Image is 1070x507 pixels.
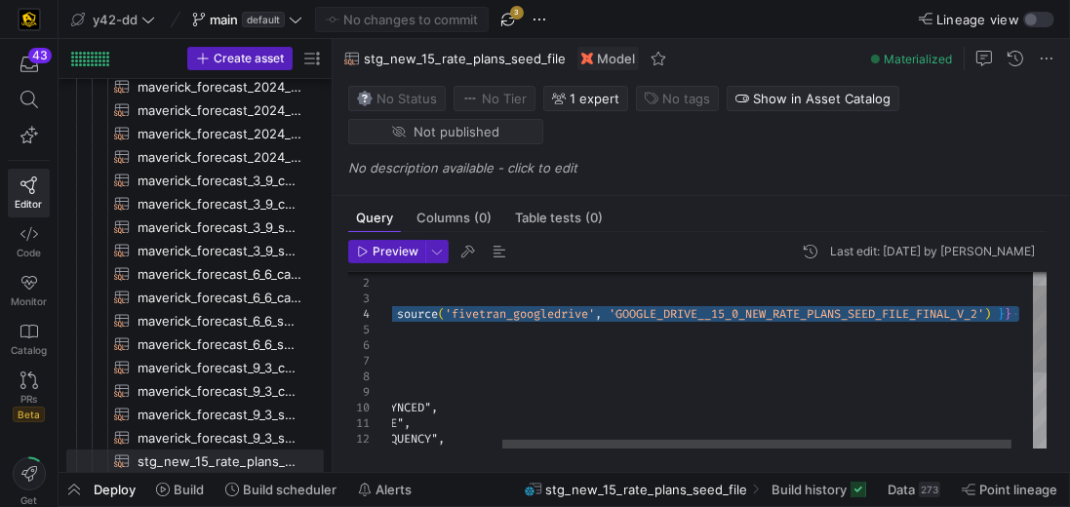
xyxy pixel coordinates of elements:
span: Monitor [11,295,47,307]
div: Press SPACE to select this row. [66,332,324,356]
div: Press SPACE to select this row. [66,98,324,122]
span: } [998,306,1005,322]
span: ) [984,306,991,322]
button: No tierNo Tier [454,86,535,111]
div: Press SPACE to select this row. [66,309,324,332]
a: maverick_forecast_2024_budget_cancellations_monthly​​​​​​​​​​ [66,75,324,98]
span: main [210,12,238,27]
a: maverick_forecast_9_3_spc_weekly​​​​​​​​​​ [66,426,324,449]
button: Not published [348,119,543,144]
span: stg_new_15_rate_plans_seed_file​​​​​​​​​​ [138,450,301,473]
span: Build [174,482,204,497]
span: maverick_forecast_3_9_spc_monthly​​​​​​​​​​ [138,216,301,239]
img: undefined [581,53,593,64]
span: Preview [373,245,418,258]
p: No description available - click to edit [348,160,1062,175]
span: maverick_forecast_3_9_cancellations_weekly​​​​​​​​​​ [138,193,301,215]
span: maverick_forecast_6_6_spc_weekly​​​​​​​​​​ [138,333,301,356]
span: maverick_forecast_2024_budget_cancellations_monthly​​​​​​​​​​ [138,76,301,98]
span: 'fivetran_googledrive' [445,306,595,322]
button: 43 [8,47,50,82]
div: Press SPACE to select this row. [66,286,324,309]
span: stg_new_15_rate_plans_seed_file [364,51,566,66]
span: 'GOOGLE_DRIVE__15_0_NEW_RATE_PLANS_SEED_FILE_FINAL [609,306,950,322]
a: maverick_forecast_9_3_cancellations_monthly​​​​​​​​​​ [66,356,324,379]
div: Press SPACE to select this row. [66,192,324,215]
span: (0) [474,212,492,224]
span: Editor [16,198,43,210]
button: maindefault [187,7,307,32]
span: maverick_forecast_9_3_spc_monthly​​​​​​​​​​ [138,404,301,426]
span: Table tests [515,212,603,224]
button: Point lineage [953,473,1066,506]
span: source [397,306,438,322]
span: Not published [414,124,499,139]
div: 8 [348,369,370,384]
a: Catalog [8,315,50,364]
div: 5 [348,322,370,337]
div: 3 [348,291,370,306]
span: maverick_forecast_3_9_spc_weekly​​​​​​​​​​ [138,240,301,262]
span: Query [356,212,393,224]
span: Model [597,51,635,66]
button: Preview [348,240,425,263]
div: Press SPACE to select this row. [66,145,324,169]
button: Data273 [879,473,949,506]
img: No tier [462,91,478,106]
span: Materialized [884,52,952,66]
div: Press SPACE to select this row. [66,403,324,426]
span: Alerts [376,482,412,497]
a: maverick_forecast_6_6_spc_weekly​​​​​​​​​​ [66,332,324,356]
a: Monitor [8,266,50,315]
span: (0) [585,212,603,224]
div: 43 [28,48,52,63]
div: Last edit: [DATE] by [PERSON_NAME] [830,245,1035,258]
div: Press SPACE to select this row. [66,262,324,286]
div: Press SPACE to select this row. [66,169,324,192]
span: maverick_forecast_9_3_spc_weekly​​​​​​​​​​ [138,427,301,449]
div: 13 [348,447,370,462]
a: PRsBeta [8,364,50,430]
span: maverick_forecast_6_6_cancellations_monthly​​​​​​​​​​ [138,263,301,286]
a: maverick_forecast_9_3_cancellations_weekly​​​​​​​​​​ [66,379,324,403]
div: 4 [348,306,370,322]
span: maverick_forecast_2024_budget_cancellations_weekly​​​​​​​​​​ [138,99,301,122]
a: Editor [8,169,50,217]
div: 12 [348,431,370,447]
button: Build [147,473,213,506]
a: stg_new_15_rate_plans_seed_file​​​​​​​​​​ [66,449,324,473]
span: Show in Asset Catalog [753,91,891,106]
span: maverick_forecast_3_9_cancellations_monthly​​​​​​​​​​ [138,170,301,192]
span: ( [438,306,445,322]
span: Catalog [11,344,47,356]
div: 2 [348,275,370,291]
span: , [438,431,445,447]
span: Data [888,482,915,497]
span: , [404,415,411,431]
a: maverick_forecast_2024_budget_cancellations_weekly​​​​​​​​​​ [66,98,324,122]
span: PRs [20,393,37,405]
div: 6 [348,337,370,353]
div: 7 [348,353,370,369]
div: Press SPACE to select this row. [66,356,324,379]
span: Point lineage [979,482,1057,497]
span: , [595,306,602,322]
span: maverick_forecast_2024_budget_spc_weekly​​​​​​​​​​ [138,146,301,169]
div: Press SPACE to select this row. [66,239,324,262]
button: No tags [636,86,719,111]
span: 1 expert [570,91,619,106]
button: Create asset [187,47,293,70]
button: No statusNo Status [348,86,446,111]
button: Alerts [349,473,420,506]
button: 1 expert [543,86,628,111]
a: https://storage.googleapis.com/y42-prod-data-exchange/images/uAsz27BndGEK0hZWDFeOjoxA7jCwgK9jE472... [8,3,50,36]
img: https://storage.googleapis.com/y42-prod-data-exchange/images/uAsz27BndGEK0hZWDFeOjoxA7jCwgK9jE472... [20,10,39,29]
span: y42-dd [93,12,138,27]
div: Press SPACE to select this row. [66,426,324,449]
a: Code [8,217,50,266]
span: maverick_forecast_6_6_spc_monthly​​​​​​​​​​ [138,310,301,332]
span: } [1005,306,1011,322]
span: Build scheduler [243,482,337,497]
div: Press SPACE to select this row. [66,449,324,473]
button: Show in Asset Catalog [727,86,899,111]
